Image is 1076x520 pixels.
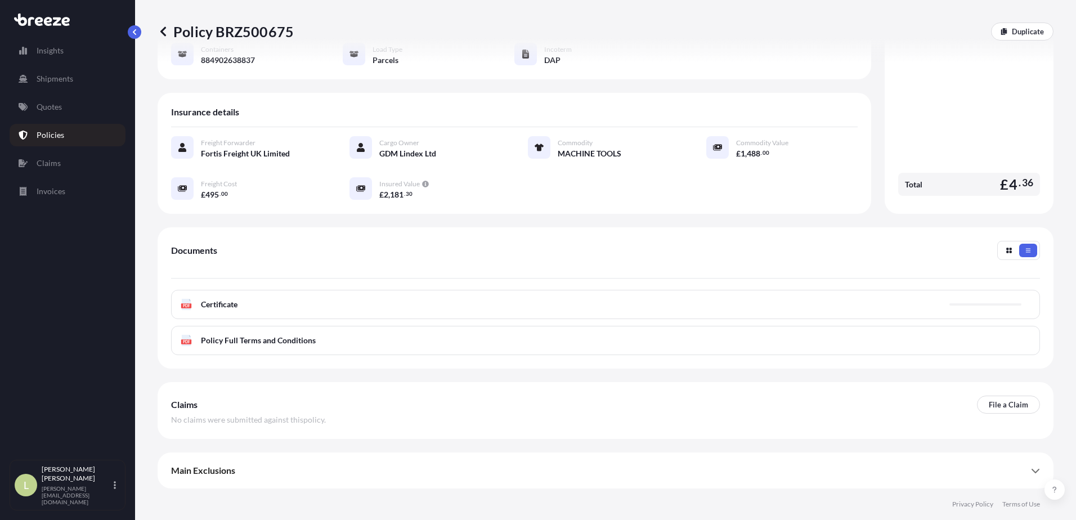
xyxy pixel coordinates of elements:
p: Claims [37,158,61,169]
span: £ [736,150,741,158]
span: 495 [205,191,219,199]
span: 1 [741,150,745,158]
span: Insured Value [379,180,420,189]
span: £ [201,191,205,199]
span: Certificate [201,299,237,310]
p: Invoices [37,186,65,197]
span: Freight Cost [201,180,237,189]
span: . [404,192,405,196]
span: , [388,191,390,199]
p: Insights [37,45,64,56]
span: Claims [171,399,198,410]
span: Insurance details [171,106,239,118]
span: Total [905,179,922,190]
span: Main Exclusions [171,465,235,476]
a: Duplicate [991,23,1053,41]
span: 4 [1009,177,1017,191]
span: 2 [384,191,388,199]
a: Claims [10,152,125,174]
span: Documents [171,245,217,256]
p: [PERSON_NAME][EMAIL_ADDRESS][DOMAIN_NAME] [42,485,111,505]
a: Invoices [10,180,125,203]
span: Cargo Owner [379,138,419,147]
a: File a Claim [977,396,1040,414]
span: Policy Full Terms and Conditions [201,335,316,346]
text: PDF [183,340,190,344]
span: . [219,192,221,196]
p: Quotes [37,101,62,113]
span: £ [379,191,384,199]
span: Commodity Value [736,138,788,147]
span: 00 [763,151,769,155]
div: Main Exclusions [171,457,1040,484]
span: 00 [221,192,228,196]
span: . [1019,180,1021,186]
p: Policies [37,129,64,141]
span: , [745,150,747,158]
span: No claims were submitted against this policy . [171,414,326,425]
span: 488 [747,150,760,158]
span: MACHINE TOOLS [558,148,621,159]
span: 30 [406,192,413,196]
span: . [761,151,762,155]
a: Policies [10,124,125,146]
p: Shipments [37,73,73,84]
span: 36 [1022,180,1033,186]
a: Privacy Policy [952,500,993,509]
a: Shipments [10,68,125,90]
p: Policy BRZ500675 [158,23,294,41]
a: PDFPolicy Full Terms and Conditions [171,326,1040,355]
p: [PERSON_NAME] [PERSON_NAME] [42,465,111,483]
a: Quotes [10,96,125,118]
span: GDM Lindex Ltd [379,148,436,159]
span: £ [1000,177,1008,191]
a: Terms of Use [1002,500,1040,509]
span: L [24,479,29,491]
a: Insights [10,39,125,62]
span: 181 [390,191,403,199]
p: Duplicate [1012,26,1044,37]
span: Commodity [558,138,593,147]
p: File a Claim [989,399,1028,410]
span: Fortis Freight UK Limited [201,148,290,159]
span: Freight Forwarder [201,138,255,147]
text: PDF [183,304,190,308]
